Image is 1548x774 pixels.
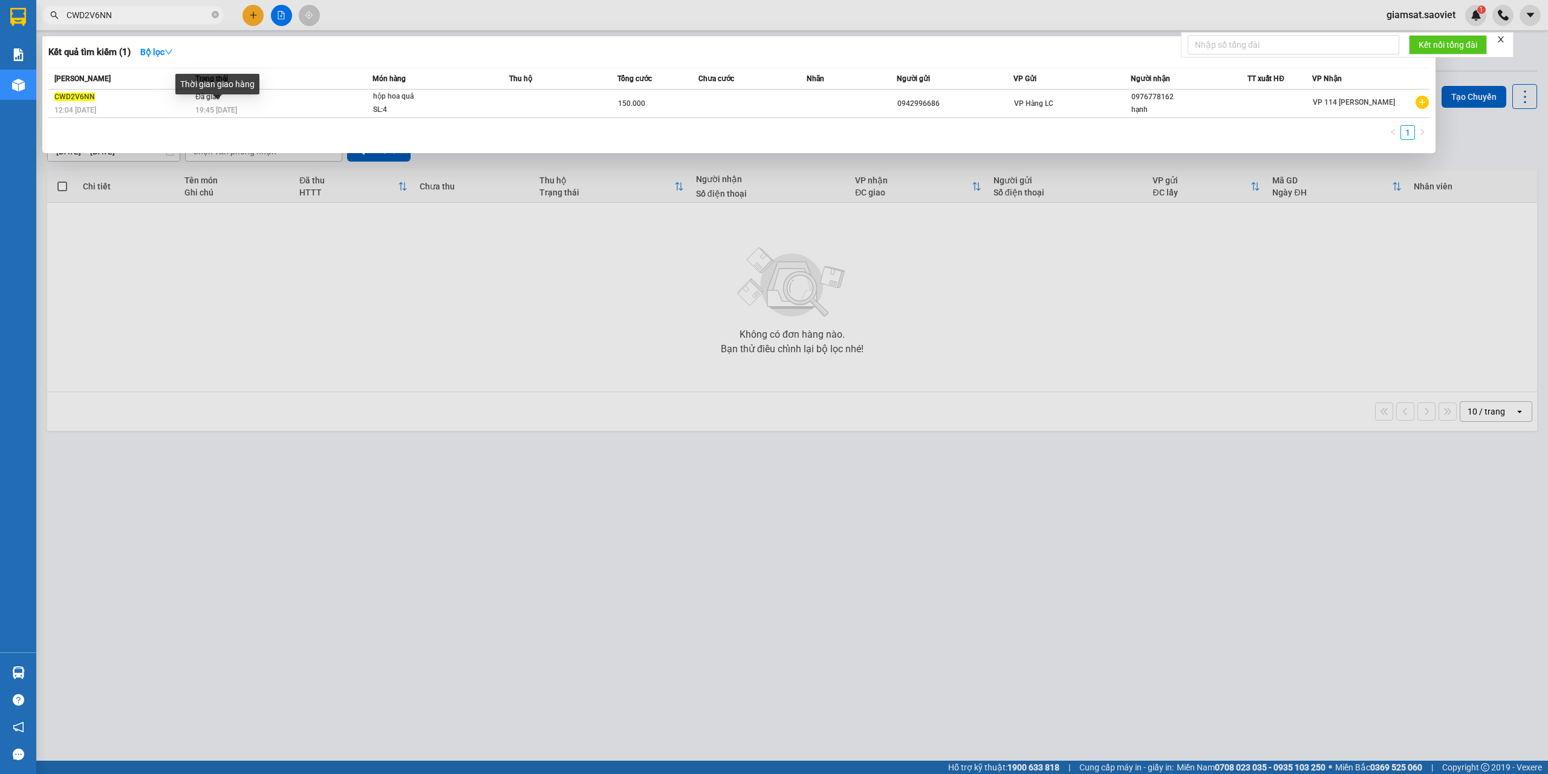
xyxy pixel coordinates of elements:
button: right [1415,125,1429,140]
div: hạnh [1131,103,1247,116]
div: 0942996686 [897,97,1013,110]
li: Previous Page [1386,125,1400,140]
span: question-circle [13,694,24,706]
span: Nhãn [807,74,824,83]
span: left [1390,128,1397,136]
div: Thời gian giao hàng [175,74,259,94]
span: VP 114 [PERSON_NAME] [1313,98,1395,107]
span: down [164,48,173,56]
span: search [50,11,59,19]
li: 1 [1400,125,1415,140]
input: Tìm tên, số ĐT hoặc mã đơn [67,8,209,22]
img: warehouse-icon [12,79,25,91]
input: Nhập số tổng đài [1188,35,1399,54]
button: Kết nối tổng đài [1409,35,1487,54]
li: Next Page [1415,125,1429,140]
span: VP Gửi [1013,74,1036,83]
div: SL: 4 [373,103,464,117]
img: logo-vxr [10,8,26,26]
span: Thu hộ [509,74,532,83]
span: TT xuất HĐ [1247,74,1284,83]
span: close-circle [212,10,219,21]
span: plus-circle [1416,96,1429,109]
span: Chưa cước [698,74,734,83]
span: message [13,749,24,760]
span: notification [13,721,24,733]
a: 1 [1401,126,1414,139]
span: 12:04 [DATE] [54,106,96,114]
span: close-circle [212,11,219,18]
span: Món hàng [372,74,406,83]
span: [PERSON_NAME] [54,74,111,83]
span: 150.000 [618,99,645,108]
h3: Kết quả tìm kiếm ( 1 ) [48,46,131,59]
div: hộp hoa quả [373,90,464,103]
span: Người nhận [1131,74,1170,83]
span: Kết nối tổng đài [1419,38,1477,51]
span: 19:45 [DATE] [195,106,237,114]
span: VP Hàng LC [1014,99,1053,108]
button: Bộ lọcdown [131,42,183,62]
span: VP Nhận [1312,74,1342,83]
span: Tổng cước [617,74,652,83]
span: CWD2V6NN [54,93,95,101]
span: close [1497,35,1505,44]
span: Người gửi [897,74,930,83]
img: solution-icon [12,48,25,61]
button: left [1386,125,1400,140]
strong: Bộ lọc [140,47,173,57]
div: 0976778162 [1131,91,1247,103]
img: warehouse-icon [12,666,25,679]
span: right [1419,128,1426,136]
